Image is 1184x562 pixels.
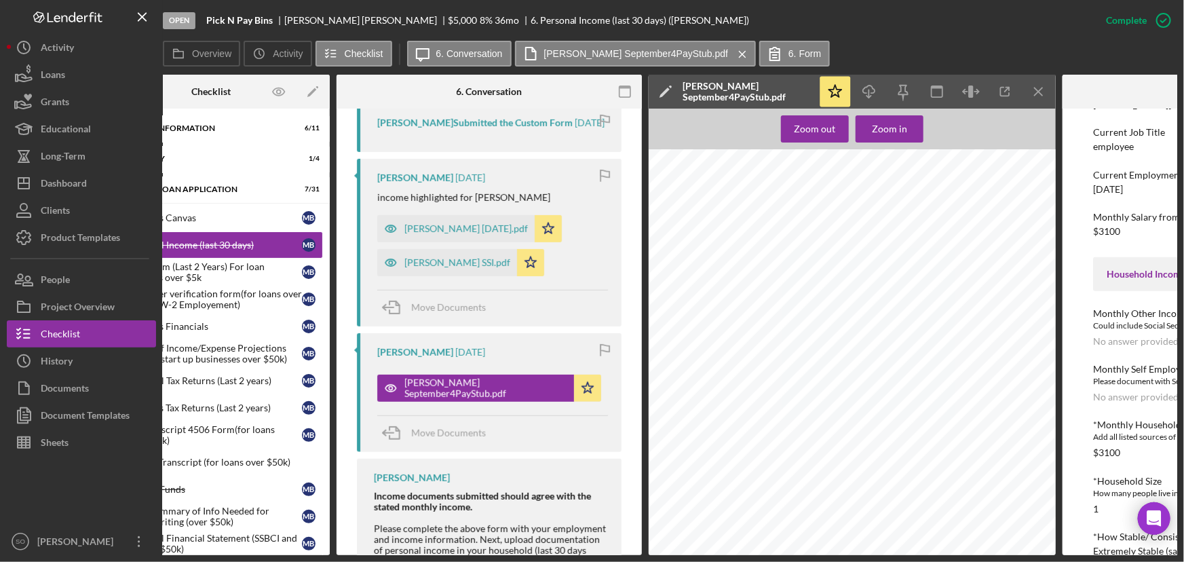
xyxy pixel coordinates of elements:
[302,293,316,306] div: M B
[669,379,690,384] span: Earnings
[127,375,302,386] div: Personal Tax Returns (Last 2 years)
[1138,502,1170,535] div: Open Intercom Messenger
[847,355,879,360] span: Period Ending
[127,533,302,555] div: Personal Financial Statement (SSBCI and all over $50k)
[837,349,839,354] span: S
[755,343,799,348] span: Fed Taxable Income
[909,170,969,177] span: Direct Deposit Advice
[841,421,853,426] span: YTD
[16,538,25,546] text: SO
[302,510,316,523] div: M B
[7,402,156,429] a: Document Templates
[127,212,302,223] div: Business Canvas
[495,15,519,26] div: 36 mo
[127,343,302,364] div: 1 Year of Income/Expense Projections (new or start up businesses over $50k)
[119,155,286,163] div: ELIGIBILITY
[864,411,899,416] span: Direct Deposits
[1106,7,1147,34] div: Complete
[1093,184,1123,195] div: [DATE]
[788,385,798,390] span: 5.75
[683,81,811,102] div: [PERSON_NAME] September4PayStub.pdf
[119,185,286,193] div: BUSINESS LOAN APPLICATION
[302,428,316,442] div: M B
[820,343,839,348] span: 1,319.75
[723,349,771,354] span: [PHONE_NUMBER]
[7,348,156,375] button: History
[831,403,853,409] span: 23,747.20
[868,231,902,237] span: COMMUNIT
[834,427,853,432] span: 1,562.63
[734,385,744,390] span: 0.25
[7,375,156,402] button: Documents
[807,433,819,438] span: 81.82
[669,355,685,360] span: Hourly
[99,476,323,503] a: Uses of FundsMB
[868,216,902,221] span: Direct Deposits
[377,347,453,358] div: [PERSON_NAME]
[316,41,392,67] button: Checklist
[669,433,675,438] span: SS
[41,348,73,378] div: History
[1019,411,1038,416] span: Amount
[7,266,156,293] button: People
[731,355,746,360] span: $23.00
[1019,385,1038,390] span: 1,000.00
[302,265,316,279] div: M B
[677,199,794,206] span: [STREET_ADDRESS][PERSON_NAME]
[575,117,605,128] time: 2025-09-22 16:43
[404,377,567,399] div: [PERSON_NAME] September4PayStub.pdf
[411,301,486,313] span: Move Documents
[669,403,701,409] span: Shift Different
[864,417,940,422] span: FIRST COMMUNITY CR UNION
[677,206,746,212] span: [GEOGRAPHIC_DATA]
[41,375,89,405] div: Documents
[1025,348,1044,354] span: 1,110.82
[979,411,998,416] span: Account
[841,391,853,396] span: 92.00
[7,115,156,143] a: Educational
[448,14,478,26] span: $5,000
[795,115,836,143] div: Zoom out
[127,288,302,310] div: Employer verification form(for loans over $50k & W-2 Employement)
[669,445,681,451] span: MED
[7,88,156,115] button: Grants
[1027,238,1046,244] span: 1,110.82
[966,379,985,384] span: Amount
[377,117,573,128] div: [PERSON_NAME] Submitted the Custom Form
[1019,403,1038,409] span: 1,166.92
[295,185,320,193] div: 7 / 31
[41,293,115,324] div: Project Overview
[41,402,130,432] div: Document Templates
[7,61,156,88] a: Loans
[838,385,853,390] span: 126.90
[41,224,120,255] div: Product Templates
[729,379,743,384] span: Hours
[99,313,323,340] a: Business FinancialsMB
[980,333,1037,340] span: Earnings Statement
[964,216,982,221] span: Account
[788,48,821,59] label: 6. Form
[669,397,693,402] span: Orientation
[127,424,302,446] div: Tax Transcript 4506 Form(for loans over$50k)
[909,193,928,200] span: [DATE]
[7,429,156,456] button: Sheets
[41,429,69,460] div: Sheets
[41,34,74,64] div: Activity
[295,124,320,132] div: 6 / 11
[834,433,853,438] span: 1,492.32
[119,124,286,132] div: INQUIRY INFORMATION
[966,417,970,422] span: C
[856,115,923,143] button: Zoom in
[41,143,85,173] div: Long-Term
[7,320,156,348] button: Checklist
[704,244,720,250] span: 172005
[127,261,302,283] div: W-2 Form (Last 2 Years) For loan requests over $5k
[755,355,794,360] span: State Filing Status
[807,439,819,445] span: 28.00
[455,347,485,358] time: 2025-09-22 16:40
[834,451,853,456] span: 3,962.97
[729,343,746,348] span: 250713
